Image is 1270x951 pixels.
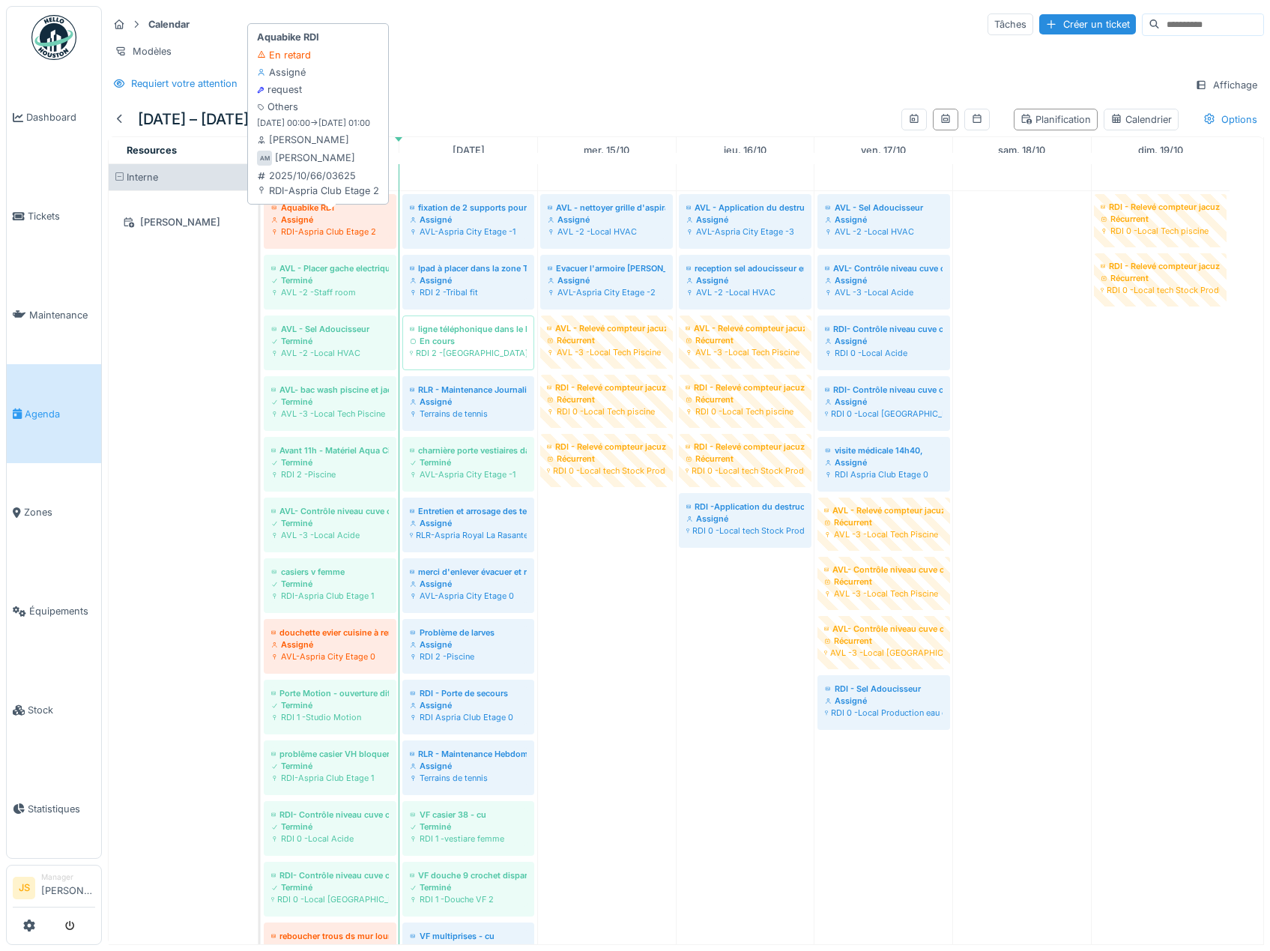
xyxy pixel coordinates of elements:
[825,396,943,408] div: Assigné
[41,872,95,904] li: [PERSON_NAME]
[1101,272,1220,284] div: Récurrent
[686,226,804,238] div: AVL-Aspria City Etage -3
[410,930,527,942] div: VF multiprises - cu
[410,468,527,480] div: AVL-Aspria City Etage -1
[410,711,527,723] div: RDI Aspria Club Etage 0
[825,262,943,274] div: AVL- Contrôle niveau cuve chlore et acide
[1101,284,1220,296] div: RDI 0 -Local tech Stock Produit Piscine
[825,323,943,335] div: RDI- Contrôle niveau cuve chlore et acide
[13,872,95,908] a: JS Manager[PERSON_NAME]
[7,661,101,760] a: Stock
[825,274,943,286] div: Assigné
[686,202,804,214] div: AVL - Application du destructeur de mauvaise odeurs biocan
[271,335,389,347] div: Terminé
[257,117,370,130] small: [DATE] 00:00 -> [DATE] 01:00
[271,772,389,784] div: RDI-Aspria Club Etage 1
[410,226,527,238] div: AVL-Aspria City Etage -1
[548,286,665,298] div: AVL-Aspria City Etage -2
[825,468,943,480] div: RDI Aspria Club Etage 0
[127,172,158,183] span: Interne
[271,202,389,214] div: Aquabike RDI
[410,869,527,881] div: VF douche 9 crochet disparu-cu
[7,68,101,167] a: Dashboard
[410,274,527,286] div: Assigné
[548,262,665,274] div: Evacuer l'armoire [PERSON_NAME]
[410,809,527,821] div: VF casier 38 - cu
[257,65,306,79] div: Assigné
[1134,140,1187,160] a: 19 octobre 2025
[24,505,95,519] span: Zones
[271,384,389,396] div: AVL- bac wash piscine et jacuzzi
[547,393,666,405] div: Récurrent
[720,140,770,160] a: 16 octobre 2025
[271,456,389,468] div: Terminé
[988,13,1033,35] div: Tâches
[410,396,527,408] div: Assigné
[271,590,389,602] div: RDI-Aspria Club Etage 1
[825,683,943,695] div: RDI - Sel Adoucisseur
[7,463,101,562] a: Zones
[29,308,95,322] span: Maintenance
[547,465,666,477] div: RDI 0 -Local tech Stock Produit Piscine
[824,504,943,516] div: AVL - Relevé compteur jacuzzi
[686,274,804,286] div: Assigné
[410,444,527,456] div: charnière porte vestiaires dames N°176
[275,151,355,165] div: [PERSON_NAME]
[994,140,1049,160] a: 18 octobre 2025
[29,604,95,618] span: Équipements
[1188,74,1264,96] div: Affichage
[410,821,527,833] div: Terminé
[547,322,666,334] div: AVL - Relevé compteur jacuzzi
[410,323,527,335] div: ligne téléphonique dans le bureau admin
[410,517,527,529] div: Assigné
[825,286,943,298] div: AVL -3 -Local Acide
[28,802,95,816] span: Statistiques
[824,588,943,600] div: AVL -3 -Local Tech Piscine
[410,408,527,420] div: Terrains de tennis
[127,145,177,156] span: Resources
[7,759,101,858] a: Statistiques
[108,40,178,62] div: Modèles
[410,638,527,650] div: Assigné
[257,30,319,44] strong: Aquabike RDI
[271,566,389,578] div: casiers v femme
[271,809,389,821] div: RDI- Contrôle niveau cuve chlore et acide
[824,647,943,659] div: AVL -3 -Local [GEOGRAPHIC_DATA]
[825,695,943,707] div: Assigné
[7,167,101,266] a: Tickets
[547,441,666,453] div: RDI - Relevé compteur jacuzzi
[686,322,805,334] div: AVL - Relevé compteur jacuzzi
[257,100,298,114] div: Others
[271,262,389,274] div: AVL - Placer gache electrique porte parking -1
[686,465,805,477] div: RDI 0 -Local tech Stock Produit Piscine
[271,214,389,226] div: Assigné
[686,346,805,358] div: AVL -3 -Local Tech Piscine
[271,930,389,942] div: reboucher trous ds mur lounge là où était placé la TV
[825,444,943,456] div: visite médicale 14h40,
[1110,112,1172,127] div: Calendrier
[824,528,943,540] div: AVL -3 -Local Tech Piscine
[548,214,665,226] div: Assigné
[271,347,389,359] div: AVL -2 -Local HVAC
[548,274,665,286] div: Assigné
[410,214,527,226] div: Assigné
[686,381,805,393] div: RDI - Relevé compteur jacuzzi
[257,82,302,97] div: request
[825,384,943,396] div: RDI- Contrôle niveau cuve chlore et acide
[824,635,943,647] div: Récurrent
[410,505,527,517] div: Entretien et arrosage des terrains indoor 5, 6, 7
[271,517,389,529] div: Terminé
[271,627,389,638] div: douchette evier cuisine à remplacer car coule non stop
[271,699,389,711] div: Terminé
[686,334,805,346] div: Récurrent
[824,564,943,576] div: AVL- Contrôle niveau cuve chlore et acide
[271,226,389,238] div: RDI-Aspria Club Etage 2
[548,202,665,214] div: AVL - nettoyer grille d'aspiration GP1/2/3/4/5
[257,48,311,62] div: En retard
[686,525,804,537] div: RDI 0 -Local tech Stock Produit Piscine
[410,760,527,772] div: Assigné
[547,346,666,358] div: AVL -3 -Local Tech Piscine
[271,468,389,480] div: RDI 2 -Piscine
[825,226,943,238] div: AVL -2 -Local HVAC
[138,110,249,128] h5: [DATE] – [DATE]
